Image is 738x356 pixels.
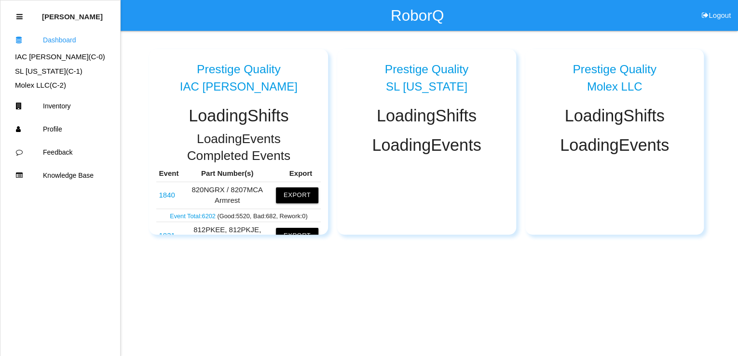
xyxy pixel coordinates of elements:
[344,107,509,125] h4: Loading Shifts
[0,52,120,63] div: IAC Alma's Dashboard
[159,231,175,239] a: 1831
[276,228,318,243] button: Export
[156,107,321,125] h4: Loading Shifts
[159,210,318,221] p: (Good: 5520 , Bad: 682 , Rework: 0 )
[533,55,697,93] a: Prestige Quality Molex LLC
[533,107,697,125] h4: Loading Shifts
[156,222,181,249] td: 812PKEE, 812PKJE, 812PKED, 812PKJD
[0,94,120,118] a: Inventory
[197,63,281,76] h5: Prestige Quality
[42,5,103,21] p: Thomas Sontag
[159,191,175,199] a: 1840
[385,63,469,76] h5: Prestige Quality
[276,187,318,203] button: Export
[0,118,120,141] a: Profile
[156,166,181,182] th: Event
[170,212,217,220] a: Event Total:6202
[0,28,120,52] a: Dashboard
[533,80,697,93] div: Molex LLC
[181,166,273,182] th: Part Number(s)
[0,66,120,77] div: SL Tennessee's Dashboard
[0,80,120,91] div: Molex LLC's Dashboard
[573,63,656,76] h5: Prestige Quality
[15,67,82,75] a: SL [US_STATE](C-1)
[156,149,321,163] h2: Completed Events
[273,166,321,182] th: Export
[156,55,321,93] a: Prestige Quality IAC [PERSON_NAME]
[344,136,509,155] h4: Loading Events
[181,222,273,249] td: 812PKEE, 812PKJE, 812PKED, 8...
[0,141,120,164] a: Feedback
[156,80,321,93] div: IAC [PERSON_NAME]
[16,5,23,28] div: Close
[533,136,697,155] h4: Loading Events
[15,81,66,89] a: Molex LLC(C-2)
[0,164,120,187] a: Knowledge Base
[181,182,273,209] td: 820NGRX / 8207MCA Armrest
[156,132,321,146] h2: Loading Events
[344,80,509,93] div: SL [US_STATE]
[344,55,509,93] a: Prestige Quality SL [US_STATE]
[156,182,181,209] td: 820NGRX / 8207MCA Armrest
[15,53,105,61] a: IAC [PERSON_NAME](C-0)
